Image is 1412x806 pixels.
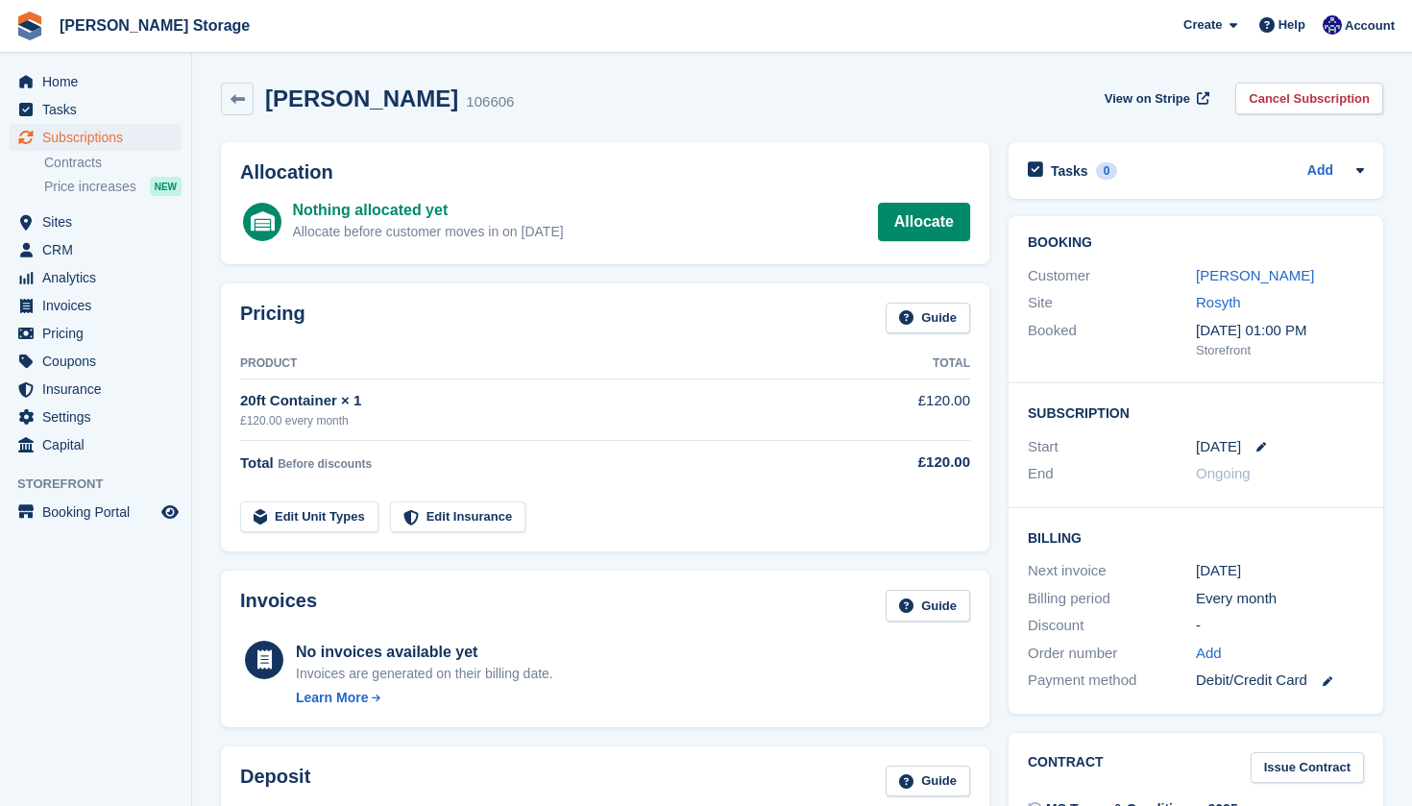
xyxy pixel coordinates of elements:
div: Allocate before customer moves in on [DATE] [292,222,563,242]
span: Create [1183,15,1222,35]
span: Subscriptions [42,124,158,151]
h2: Subscription [1028,403,1364,422]
th: Product [240,349,858,379]
span: Sites [42,208,158,235]
h2: Tasks [1051,162,1088,180]
a: Edit Unit Types [240,501,378,533]
div: £120.00 every month [240,412,858,429]
th: Total [858,349,970,379]
span: Settings [42,403,158,430]
a: menu [10,264,182,291]
a: Cancel Subscription [1235,83,1383,114]
h2: Pricing [240,303,305,334]
td: £120.00 [858,379,970,440]
span: View on Stripe [1105,89,1190,109]
a: Rosyth [1196,294,1241,310]
div: NEW [150,177,182,196]
h2: Billing [1028,527,1364,547]
span: Insurance [42,376,158,403]
span: Account [1345,16,1395,36]
a: Guide [886,766,970,797]
div: [DATE] [1196,560,1364,582]
a: menu [10,376,182,403]
a: [PERSON_NAME] [1196,267,1314,283]
img: Ross Watt [1323,15,1342,35]
h2: Contract [1028,752,1104,784]
div: 20ft Container × 1 [240,390,858,412]
span: Capital [42,431,158,458]
a: Price increases NEW [44,176,182,197]
a: menu [10,96,182,123]
div: Payment method [1028,670,1196,692]
a: menu [10,124,182,151]
span: Invoices [42,292,158,319]
h2: Invoices [240,590,317,622]
a: Learn More [296,688,553,708]
a: Guide [886,590,970,622]
h2: Deposit [240,766,310,797]
a: menu [10,403,182,430]
a: menu [10,320,182,347]
span: Storefront [17,475,191,494]
h2: [PERSON_NAME] [265,85,458,111]
span: Pricing [42,320,158,347]
a: Add [1307,160,1333,183]
a: menu [10,499,182,525]
div: Storefront [1196,341,1364,360]
div: 106606 [466,91,514,113]
div: Customer [1028,265,1196,287]
a: Allocate [878,203,970,241]
span: Ongoing [1196,465,1251,481]
div: Next invoice [1028,560,1196,582]
span: Analytics [42,264,158,291]
a: menu [10,431,182,458]
span: Home [42,68,158,95]
span: Total [240,454,274,471]
div: [DATE] 01:00 PM [1196,320,1364,342]
span: Before discounts [278,457,372,471]
div: Every month [1196,588,1364,610]
span: Tasks [42,96,158,123]
a: Guide [886,303,970,334]
h2: Booking [1028,235,1364,251]
a: menu [10,292,182,319]
div: Nothing allocated yet [292,199,563,222]
div: Booked [1028,320,1196,360]
a: Contracts [44,154,182,172]
div: £120.00 [858,452,970,474]
a: Add [1196,643,1222,665]
a: menu [10,208,182,235]
span: Coupons [42,348,158,375]
div: Debit/Credit Card [1196,670,1364,692]
a: Edit Insurance [390,501,526,533]
a: Issue Contract [1251,752,1364,784]
span: Help [1278,15,1305,35]
div: End [1028,463,1196,485]
a: [PERSON_NAME] Storage [52,10,257,41]
div: Billing period [1028,588,1196,610]
img: stora-icon-8386f47178a22dfd0bd8f6a31ec36ba5ce8667c1dd55bd0f319d3a0aa187defe.svg [15,12,44,40]
time: 2025-09-08 00:00:00 UTC [1196,436,1241,458]
div: Order number [1028,643,1196,665]
a: Preview store [158,501,182,524]
a: View on Stripe [1097,83,1213,114]
div: Site [1028,292,1196,314]
div: 0 [1096,162,1118,180]
div: Start [1028,436,1196,458]
div: Learn More [296,688,368,708]
span: Price increases [44,178,136,196]
div: - [1196,615,1364,637]
div: Invoices are generated on their billing date. [296,664,553,684]
span: CRM [42,236,158,263]
h2: Allocation [240,161,970,183]
span: Booking Portal [42,499,158,525]
a: menu [10,348,182,375]
a: menu [10,68,182,95]
div: Discount [1028,615,1196,637]
div: No invoices available yet [296,641,553,664]
a: menu [10,236,182,263]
